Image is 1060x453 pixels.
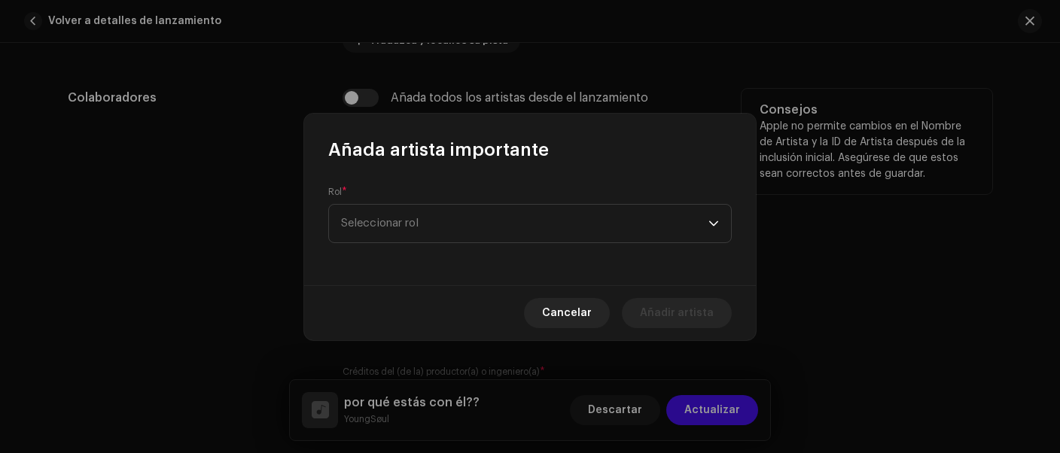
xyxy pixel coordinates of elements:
span: Seleccionar rol [341,205,708,242]
span: Añada artista importante [328,138,549,162]
span: Cancelar [542,298,592,328]
div: dropdown trigger [708,205,719,242]
button: Añadir artista [622,298,732,328]
span: Añadir artista [640,298,714,328]
label: Rol [328,186,347,198]
button: Cancelar [524,298,610,328]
